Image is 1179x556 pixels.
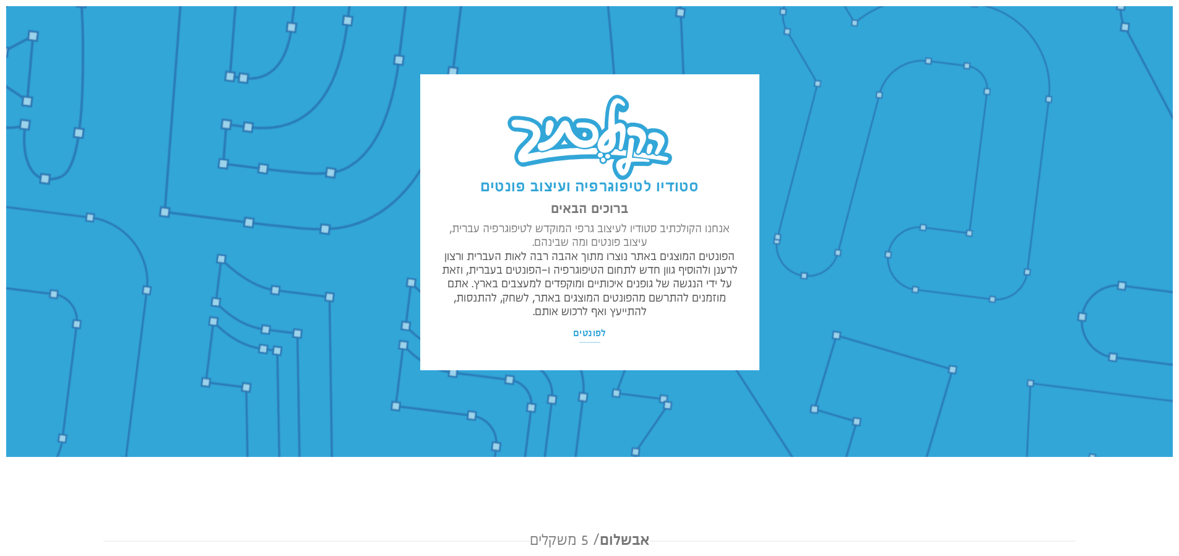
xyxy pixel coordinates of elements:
img: לוגו הקולכתיב - הקולכתיב סטודיו לטיפוגרפיה ועיצוב גופנים (פונטים) [505,93,674,185]
span: / 5 משקלים [530,532,600,549]
h1: סטודיו לטיפוגרפיה ועיצוב פונטים [438,180,740,196]
span: לפונטים [573,328,607,340]
h2: ברוכים הבאים [438,202,740,217]
p: הפונטים המוצגים באתר נוצרו מתוך אהבה רבה לאות העברית ורצון לרענן ולהוסיף גוון חדש לתחום הטיפוגרפי... [438,250,740,319]
span: אבשלום [530,531,650,551]
a: לפונטים [571,324,608,344]
h3: אנחנו הקולכתיב סטודיו לעיצוב גרפי המוקדש לטיפוגרפיה עברית, עיצוב פונטים ומה שבינהם. [438,222,740,250]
